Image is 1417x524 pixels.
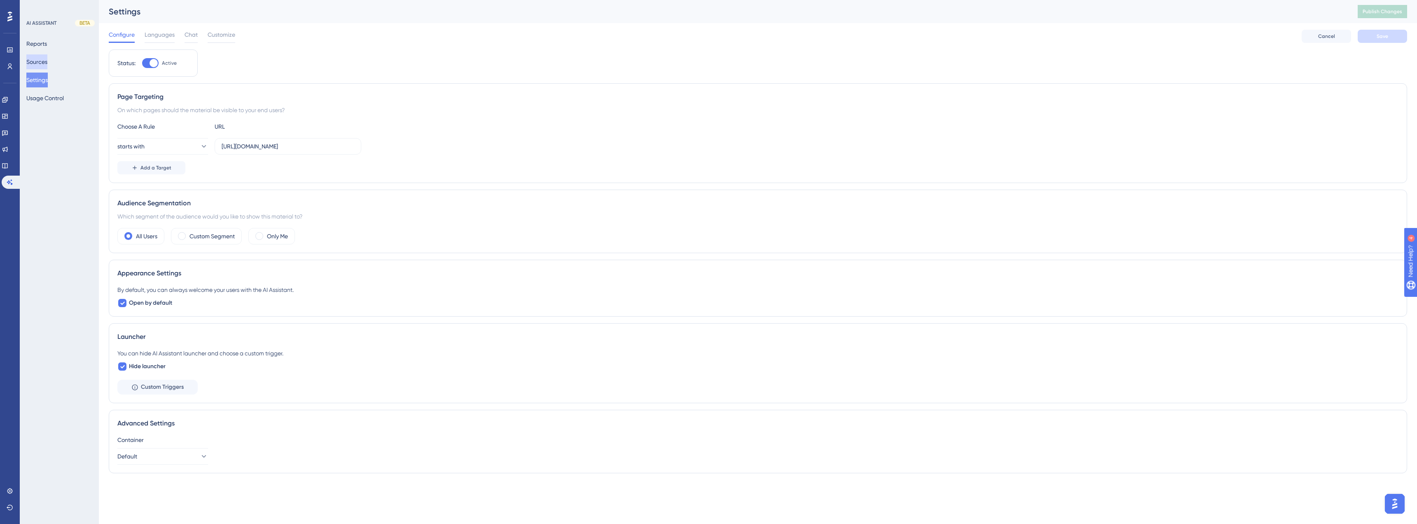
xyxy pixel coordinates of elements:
button: Custom Triggers [117,380,198,395]
span: Default [117,451,137,461]
div: Status: [117,58,136,68]
button: Sources [26,54,47,69]
button: Publish Changes [1358,5,1407,18]
div: Page Targeting [117,92,1398,102]
div: AI ASSISTANT [26,20,56,26]
span: Cancel [1318,33,1335,40]
span: Configure [109,30,135,40]
div: Advanced Settings [117,418,1398,428]
button: Save [1358,30,1407,43]
label: All Users [136,231,157,241]
div: Settings [109,6,1337,17]
span: Publish Changes [1363,8,1402,15]
span: Customize [208,30,235,40]
div: You can hide AI Assistant launcher and choose a custom trigger. [117,348,1398,358]
iframe: UserGuiding AI Assistant Launcher [1382,491,1407,516]
button: Cancel [1302,30,1351,43]
div: On which pages should the material be visible to your end users? [117,105,1398,115]
span: Chat [185,30,198,40]
span: Languages [145,30,175,40]
button: Add a Target [117,161,185,174]
label: Only Me [267,231,288,241]
div: Appearance Settings [117,268,1398,278]
button: Usage Control [26,91,64,106]
div: BETA [75,20,95,26]
span: Open by default [129,298,172,308]
div: URL [215,122,305,132]
div: 4 [57,4,60,11]
label: Custom Segment [189,231,235,241]
span: Add a Target [140,164,171,171]
div: Choose A Rule [117,122,208,132]
span: starts with [117,141,145,151]
span: Need Help? [19,2,51,12]
span: Active [162,60,177,66]
div: Container [117,435,1398,445]
div: Launcher [117,332,1398,342]
div: By default, you can always welcome your users with the AI Assistant. [117,285,1398,295]
input: yourwebsite.com/path [222,142,354,151]
span: Hide launcher [129,362,166,371]
div: Audience Segmentation [117,198,1398,208]
button: Settings [26,73,48,87]
span: Custom Triggers [141,382,184,392]
button: starts with [117,138,208,155]
button: Default [117,448,208,465]
span: Save [1377,33,1388,40]
div: Which segment of the audience would you like to show this material to? [117,211,1398,221]
button: Reports [26,36,47,51]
